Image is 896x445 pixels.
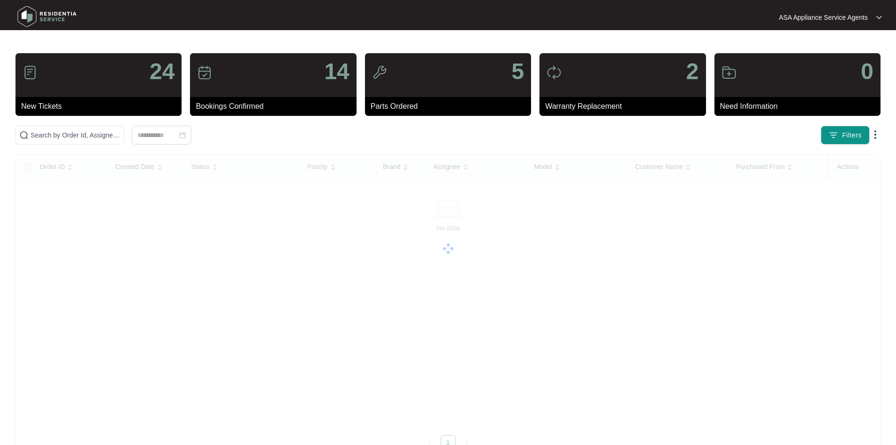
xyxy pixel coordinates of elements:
[150,60,174,83] p: 24
[829,130,838,140] img: filter icon
[14,2,80,31] img: residentia service logo
[371,101,531,112] p: Parts Ordered
[545,101,706,112] p: Warranty Replacement
[547,65,562,80] img: icon
[842,130,862,140] span: Filters
[861,60,873,83] p: 0
[686,60,699,83] p: 2
[197,65,212,80] img: icon
[23,65,38,80] img: icon
[870,129,881,140] img: dropdown arrow
[511,60,524,83] p: 5
[31,130,120,140] input: Search by Order Id, Assignee Name, Customer Name, Brand and Model
[722,65,737,80] img: icon
[876,15,882,20] img: dropdown arrow
[720,101,880,112] p: Need Information
[21,101,182,112] p: New Tickets
[19,130,29,140] img: search-icon
[821,126,870,145] button: filter iconFilters
[372,65,387,80] img: icon
[196,101,356,112] p: Bookings Confirmed
[324,60,349,83] p: 14
[779,13,868,22] p: ASA Appliance Service Agents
